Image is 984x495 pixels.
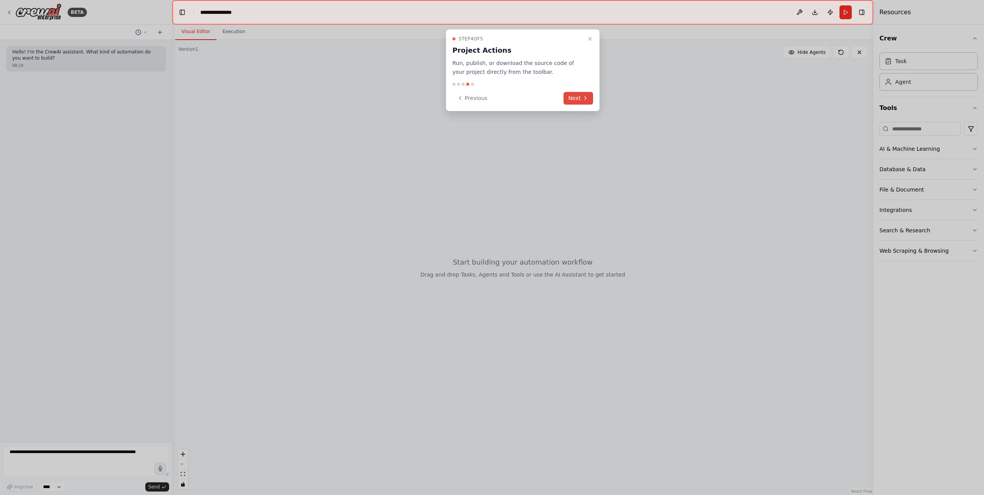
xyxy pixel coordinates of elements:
h3: Project Actions [452,45,584,56]
button: Next [563,92,593,105]
p: Run, publish, or download the source code of your project directly from the toolbar. [452,59,584,77]
span: Step 4 of 5 [459,36,483,42]
button: Close walkthrough [585,34,595,43]
button: Previous [452,92,492,105]
button: Hide left sidebar [177,7,188,18]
